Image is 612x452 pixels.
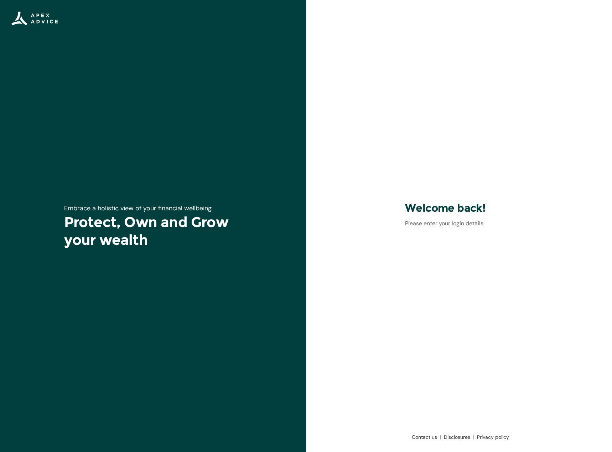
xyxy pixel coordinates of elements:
img: Apex Advice Group [11,11,58,26]
p: Please enter your login details. [405,219,513,228]
span: Embrace a holistic view of your financial wellbeing [64,204,212,212]
a: Contact us [409,433,441,441]
a: Disclosures [441,433,474,441]
a: Privacy policy [474,433,509,441]
h1: Protect, Own and Grow your wealth [64,213,242,249]
h3: Welcome back! [405,201,513,215]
